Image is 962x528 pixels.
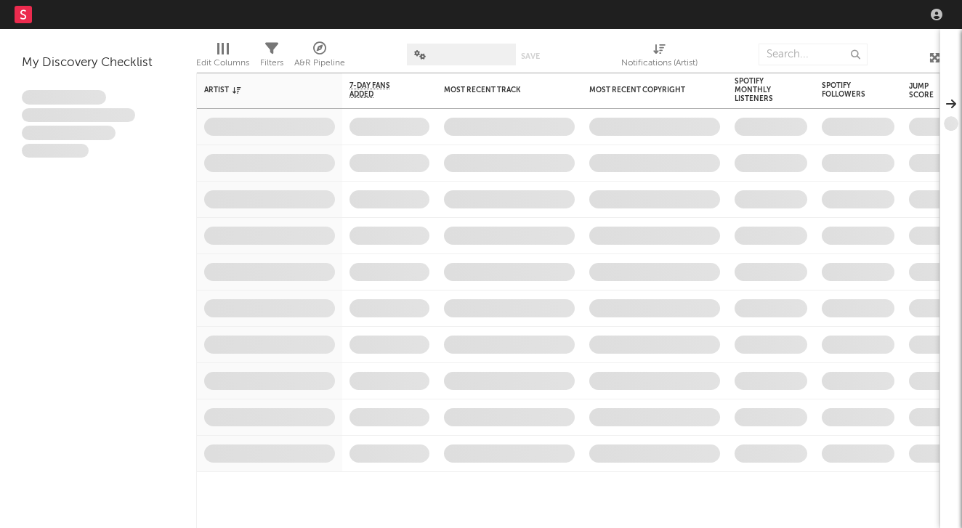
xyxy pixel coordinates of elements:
[349,81,408,99] span: 7-Day Fans Added
[621,36,698,78] div: Notifications (Artist)
[735,77,785,103] div: Spotify Monthly Listeners
[22,126,116,140] span: Praesent ac interdum
[759,44,868,65] input: Search...
[260,54,283,72] div: Filters
[196,54,249,72] div: Edit Columns
[589,86,698,94] div: Most Recent Copyright
[444,86,553,94] div: Most Recent Track
[521,52,540,60] button: Save
[822,81,873,99] div: Spotify Followers
[22,108,135,123] span: Integer aliquet in purus et
[22,90,106,105] span: Lorem ipsum dolor
[204,86,313,94] div: Artist
[22,54,174,72] div: My Discovery Checklist
[196,36,249,78] div: Edit Columns
[909,82,945,99] div: Jump Score
[621,54,698,72] div: Notifications (Artist)
[294,36,345,78] div: A&R Pipeline
[260,36,283,78] div: Filters
[22,144,89,158] span: Aliquam viverra
[294,54,345,72] div: A&R Pipeline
